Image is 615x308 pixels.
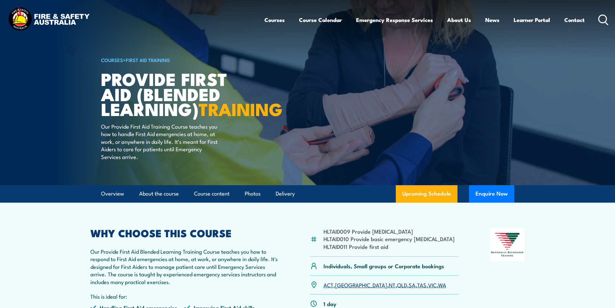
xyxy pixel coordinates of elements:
a: COURSES [101,56,123,63]
a: Photos [245,185,261,202]
a: Courses [264,11,285,28]
li: HLTAID009 Provide [MEDICAL_DATA] [323,228,455,235]
a: First Aid Training [126,56,170,63]
a: VIC [428,281,436,289]
h1: Provide First Aid (Blended Learning) [101,71,261,116]
a: About Us [447,11,471,28]
a: QLD [397,281,407,289]
a: Course content [194,185,230,202]
a: TAS [417,281,426,289]
a: WA [438,281,446,289]
li: HLTAID011 Provide first aid [323,243,455,250]
p: Our Provide First Aid Training Course teaches you how to handle First Aid emergencies at home, at... [101,122,219,160]
a: ACT [323,281,333,289]
p: Our Provide First Aid Blended Learning Training Course teaches you how to respond to First Aid em... [90,248,279,285]
p: Individuals, Small groups or Corporate bookings [323,262,444,270]
h6: > [101,56,261,64]
a: Learner Portal [514,11,550,28]
li: HLTAID010 Provide basic emergency [MEDICAL_DATA] [323,235,455,242]
p: This is ideal for: [90,292,279,300]
a: Upcoming Schedule [396,185,457,203]
a: NT [389,281,395,289]
a: About the course [139,185,179,202]
a: [GEOGRAPHIC_DATA] [335,281,387,289]
button: Enquire Now [469,185,514,203]
a: Overview [101,185,124,202]
p: , , , , , , , [323,281,446,289]
h2: WHY CHOOSE THIS COURSE [90,228,279,237]
a: News [485,11,499,28]
a: Emergency Response Services [356,11,433,28]
p: 1 day [323,300,336,307]
a: Course Calendar [299,11,342,28]
img: Nationally Recognised Training logo. [490,228,525,261]
a: SA [409,281,415,289]
a: Contact [564,11,585,28]
a: Delivery [276,185,295,202]
strong: TRAINING [199,95,282,122]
